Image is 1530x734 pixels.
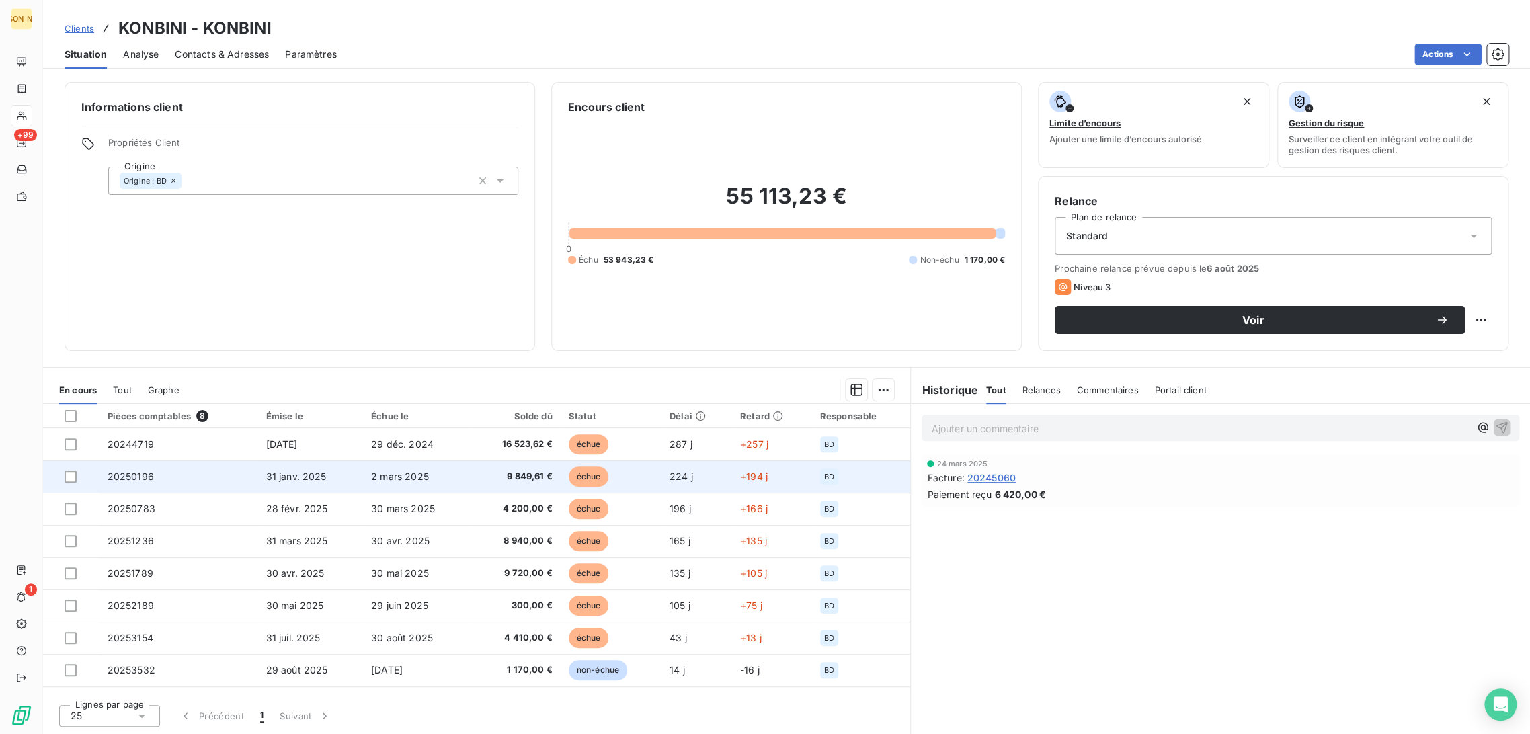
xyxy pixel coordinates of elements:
span: 30 mars 2025 [371,503,435,514]
span: 25 [71,709,82,723]
span: 1 170,00 € [965,254,1006,266]
span: 20253532 [108,664,155,676]
span: 30 avr. 2025 [266,567,325,579]
span: Tout [986,384,1006,395]
span: +105 j [740,567,767,579]
span: 4 410,00 € [479,631,552,645]
span: BD [824,666,834,674]
span: 20253154 [108,632,153,643]
span: +13 j [740,632,762,643]
button: Précédent [171,702,252,730]
span: échue [569,499,609,519]
span: 30 août 2025 [371,632,433,643]
span: 20245060 [967,471,1016,485]
div: Responsable [820,411,903,421]
span: Tout [113,384,132,395]
button: Limite d’encoursAjouter une limite d’encours autorisé [1038,82,1269,168]
span: 4 200,00 € [479,502,552,516]
span: 6 août 2025 [1207,263,1259,274]
span: 28 févr. 2025 [266,503,328,514]
span: 9 849,61 € [479,470,552,483]
span: 20251236 [108,535,154,546]
button: Actions [1414,44,1482,65]
span: 165 j [670,535,690,546]
span: 9 720,00 € [479,567,552,580]
span: 31 juil. 2025 [266,632,321,643]
span: Clients [65,23,94,34]
span: 31 janv. 2025 [266,471,327,482]
button: Gestion du risqueSurveiller ce client en intégrant votre outil de gestion des risques client. [1277,82,1508,168]
span: Paiement reçu [927,487,992,501]
span: échue [569,434,609,454]
div: Échue le [371,411,462,421]
div: [PERSON_NAME] [11,8,32,30]
a: Clients [65,22,94,35]
span: échue [569,628,609,648]
span: 30 mai 2025 [266,600,324,611]
span: échue [569,531,609,551]
span: 20250196 [108,471,154,482]
span: Ajouter une limite d’encours autorisé [1049,134,1202,145]
span: +75 j [740,600,762,611]
h3: KONBINI - KONBINI [118,16,272,40]
span: 1 [25,583,37,596]
span: 30 mai 2025 [371,567,429,579]
span: 287 j [670,438,692,450]
span: échue [569,596,609,616]
span: En cours [59,384,97,395]
span: +194 j [740,471,768,482]
span: 0 [566,243,571,254]
span: échue [569,563,609,583]
span: 300,00 € [479,599,552,612]
span: 135 j [670,567,690,579]
span: 8 940,00 € [479,534,552,548]
div: Open Intercom Messenger [1484,688,1517,721]
span: Voir [1071,315,1435,325]
input: Ajouter une valeur [182,175,192,187]
span: Prochaine relance prévue depuis le [1055,263,1492,274]
span: 20250783 [108,503,155,514]
span: Commentaires [1077,384,1139,395]
span: 30 avr. 2025 [371,535,430,546]
span: Propriétés Client [108,137,518,156]
span: Situation [65,48,107,61]
span: échue [569,466,609,487]
span: Limite d’encours [1049,118,1121,128]
span: 20252189 [108,600,154,611]
span: Contacts & Adresses [175,48,269,61]
span: non-échue [569,660,627,680]
span: Facture : [927,471,964,485]
span: 31 mars 2025 [266,535,328,546]
span: 20244719 [108,438,154,450]
span: Analyse [123,48,159,61]
span: BD [824,634,834,642]
span: Niveau 3 [1074,282,1111,292]
span: 196 j [670,503,691,514]
span: +257 j [740,438,768,450]
h2: 55 113,23 € [568,183,1005,223]
span: 24 mars 2025 [936,460,988,468]
span: BD [824,569,834,577]
span: 43 j [670,632,687,643]
span: -16 j [740,664,760,676]
span: BD [824,473,834,481]
span: 1 170,00 € [479,663,552,677]
img: Logo LeanPay [11,704,32,726]
button: 1 [252,702,272,730]
span: BD [824,505,834,513]
span: 16 523,62 € [479,438,552,451]
div: Délai [670,411,724,421]
button: Voir [1055,306,1465,334]
span: BD [824,440,834,448]
span: 20251789 [108,567,153,579]
span: Surveiller ce client en intégrant votre outil de gestion des risques client. [1289,134,1497,155]
span: 1 [260,709,264,723]
span: 105 j [670,600,690,611]
div: Statut [569,411,653,421]
span: +135 j [740,535,767,546]
span: Échu [579,254,598,266]
span: 2 mars 2025 [371,471,429,482]
span: BD [824,602,834,610]
span: [DATE] [371,664,403,676]
span: 14 j [670,664,685,676]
